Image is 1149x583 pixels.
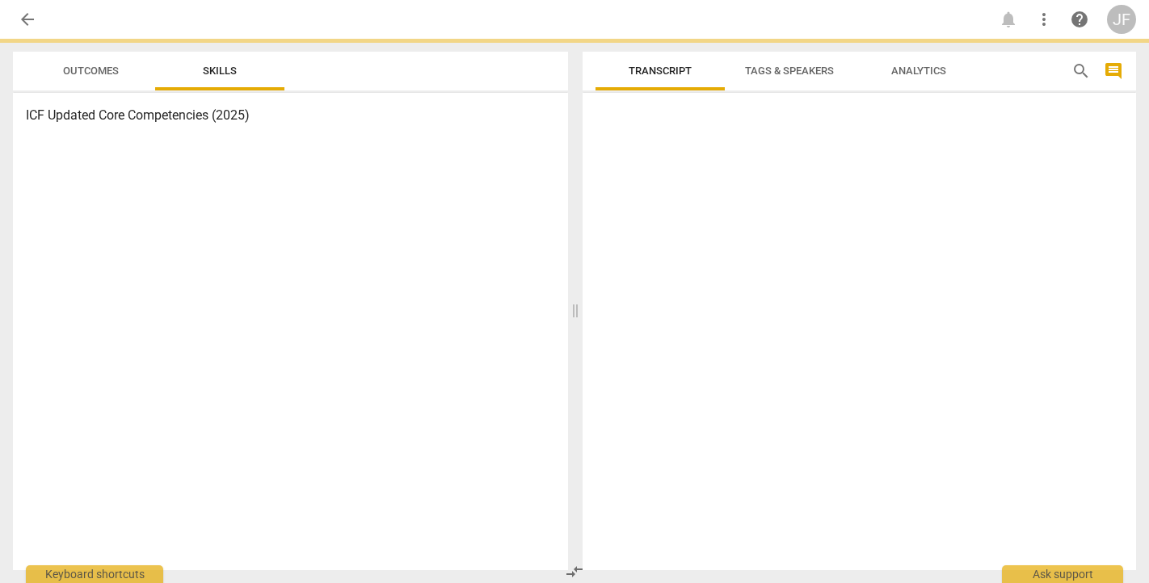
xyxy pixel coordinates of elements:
[203,65,237,77] span: Skills
[891,65,946,77] span: Analytics
[63,65,119,77] span: Outcomes
[745,65,834,77] span: Tags & Speakers
[1002,565,1123,583] div: Ask support
[1101,58,1126,84] button: Show/Hide comments
[565,562,584,581] span: compare_arrows
[26,106,555,125] h3: ICF Updated Core Competencies (2025)
[1065,5,1094,34] a: Help
[1104,61,1123,81] span: comment
[1071,61,1091,81] span: search
[629,65,692,77] span: Transcript
[1068,58,1094,84] button: Search
[1070,10,1089,29] span: help
[1107,5,1136,34] button: JF
[26,565,163,583] div: Keyboard shortcuts
[1034,10,1054,29] span: more_vert
[18,10,37,29] span: arrow_back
